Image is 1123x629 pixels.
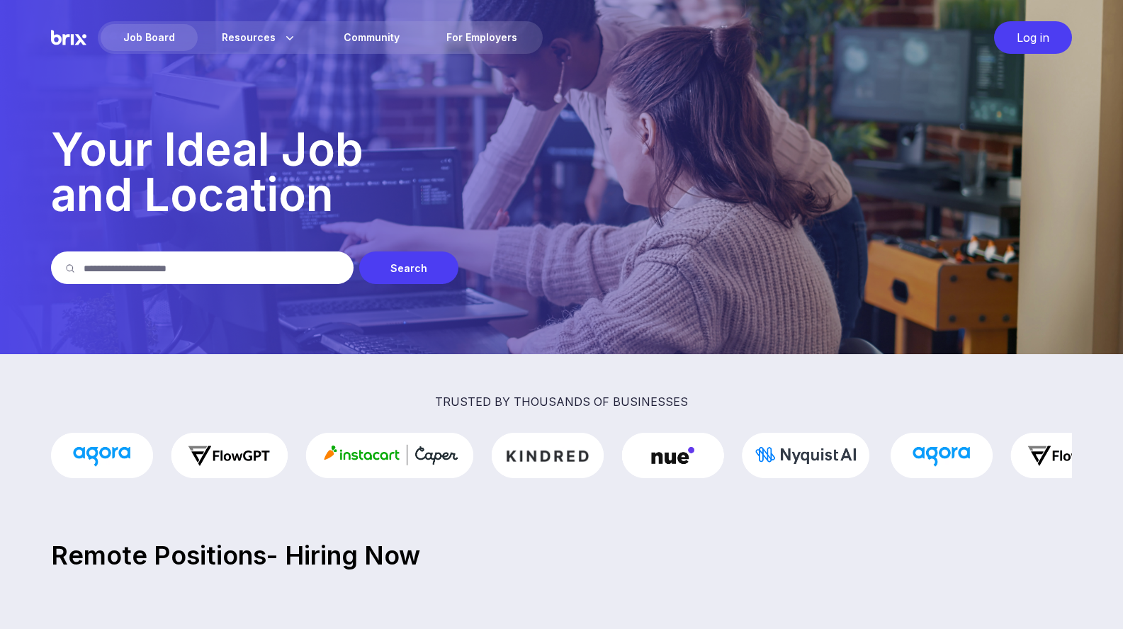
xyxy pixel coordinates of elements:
div: Job Board [101,24,198,51]
div: Resources [199,24,320,51]
a: Log in [987,21,1072,54]
div: Search [359,251,458,284]
a: Community [321,24,422,51]
div: Log in [994,21,1072,54]
a: For Employers [424,24,540,51]
p: Your Ideal Job and Location [51,127,1072,217]
img: Brix Logo [51,21,86,54]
